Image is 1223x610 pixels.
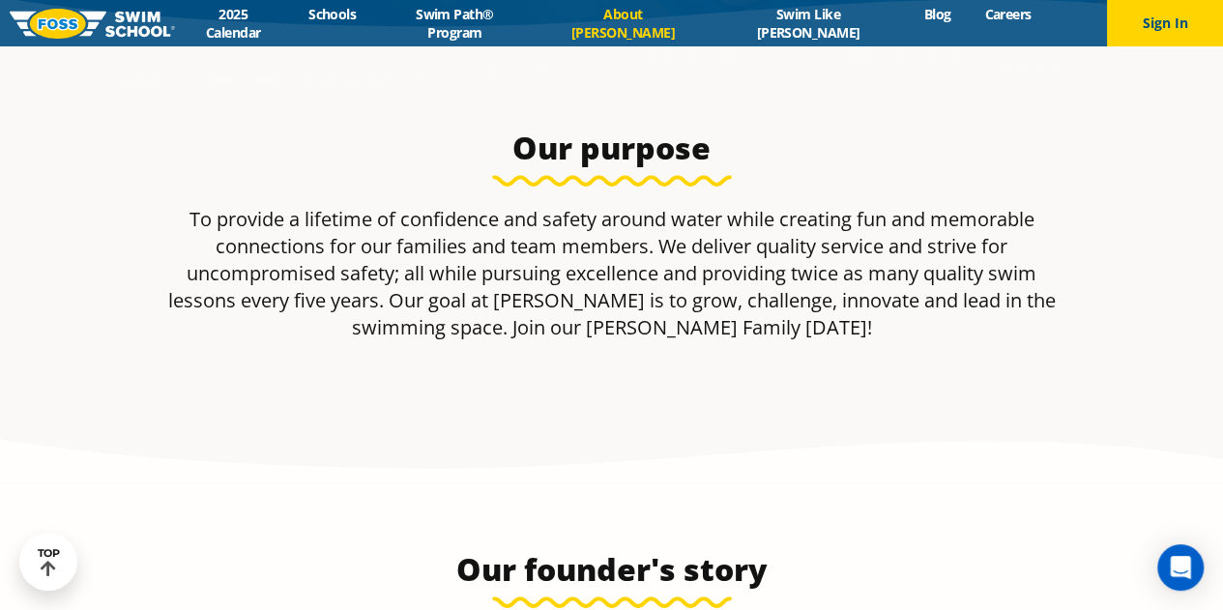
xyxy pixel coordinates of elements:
[373,5,537,42] a: Swim Path® Program
[156,206,1068,341] p: To provide a lifetime of confidence and safety around water while creating fun and memorable conn...
[968,5,1048,23] a: Careers
[10,9,175,39] img: FOSS Swim School Logo
[38,547,60,577] div: TOP
[710,5,907,42] a: Swim Like [PERSON_NAME]
[175,5,292,42] a: 2025 Calendar
[156,550,1068,589] h3: Our founder's story
[537,5,710,42] a: About [PERSON_NAME]
[1157,544,1204,591] div: Open Intercom Messenger
[907,5,968,23] a: Blog
[156,129,1068,167] h3: Our purpose
[292,5,373,23] a: Schools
